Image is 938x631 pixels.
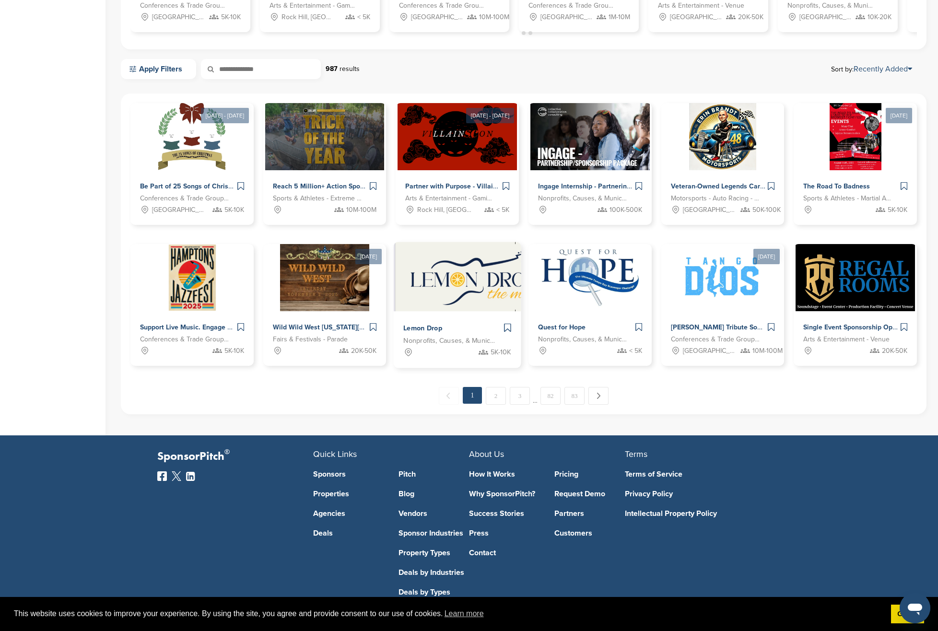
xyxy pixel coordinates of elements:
strong: 987 [326,65,338,73]
span: … [533,387,538,404]
a: Sponsorpitch & Reach 5 Million+ Action Sports Fans Sports & Athletes - Extreme Sports 10M-100M [263,103,387,225]
img: Facebook [157,471,167,481]
button: Go to page 1 [514,31,519,36]
span: [GEOGRAPHIC_DATA], [GEOGRAPHIC_DATA] [411,12,465,23]
span: [GEOGRAPHIC_DATA], [GEOGRAPHIC_DATA] [540,12,594,23]
span: 5K-10K [888,205,907,215]
a: Why SponsorPitch? [469,490,540,498]
span: Sort by: [831,65,912,73]
span: < 5K [496,205,509,215]
span: 100K-500K [610,205,642,215]
a: Sponsorpitch & Quest for Hope Nonprofits, Causes, & Municipalities - Health and Wellness < 5K [528,244,652,366]
img: Sponsorpitch & [830,103,881,170]
span: Rock Hill, [GEOGRAPHIC_DATA] [281,12,335,23]
span: Ingage Internship - Partnering for Success [538,182,668,190]
a: Vendors [399,510,469,517]
span: [GEOGRAPHIC_DATA], [GEOGRAPHIC_DATA] [670,12,724,23]
span: Nonprofits, Causes, & Municipalities - Health and Wellness [538,334,628,345]
span: < 5K [629,346,642,356]
a: How It Works [469,470,540,478]
span: Motorsports - Auto Racing - Teams [671,193,761,204]
img: Twitter [172,471,181,481]
a: 82 [540,387,561,405]
a: Privacy Policy [625,490,766,498]
a: Partners [554,510,625,517]
span: 50K-100K [752,205,781,215]
img: Sponsorpitch & [530,103,650,170]
a: Contact [469,549,540,557]
span: Sports & Athletes - Extreme Sports [273,193,363,204]
span: Arts & Entertainment - Venue [658,0,744,11]
a: Blog [399,490,469,498]
span: 20K-50K [882,346,907,356]
a: 2 [486,387,506,405]
span: Conferences & Trade Groups - Sports [671,334,761,345]
img: Sponsorpitch & [158,103,225,170]
span: Conferences & Trade Groups - Entertainment [140,193,230,204]
div: [DATE] - [DATE] [466,108,514,123]
span: [GEOGRAPHIC_DATA], [GEOGRAPHIC_DATA], [GEOGRAPHIC_DATA], [GEOGRAPHIC_DATA] [683,205,739,215]
span: Conferences & Trade Groups - Entertainment [140,0,226,11]
a: [DATE] Sponsorpitch & The Road To Badness Sports & Athletes - Martial Arts 5K-10K [794,88,917,225]
a: Deals [313,529,384,537]
img: Sponsorpitch & [265,103,385,170]
div: [DATE] - [DATE] [201,108,249,123]
span: 20K-50K [738,12,763,23]
img: Sponsorpitch & [398,103,517,170]
span: Conferences & Trade Groups - Entertainment [140,334,230,345]
span: Sports & Athletes - Martial Arts [803,193,893,204]
button: Go to page 2 [522,31,526,35]
span: < 5K [357,12,370,23]
span: Nonprofits, Causes, & Municipalities - Health and Wellness [404,336,496,347]
span: Wild Wild West [US_STATE][DATE] Parade [273,323,402,331]
span: 10M-100M [346,205,376,215]
img: Sponsorpitch & [796,244,915,311]
a: Sponsorpitch & Ingage Internship - Partnering for Success Nonprofits, Causes, & Municipalities - ... [528,103,652,225]
img: Sponsorpitch & [689,103,756,170]
a: [DATE] Sponsorpitch & Wild Wild West [US_STATE][DATE] Parade Fairs & Festivals - Parade 20K-50K [263,229,387,366]
a: Properties [313,490,384,498]
img: Sponsorpitch & [394,242,560,312]
span: 1M-10M [609,12,630,23]
span: 10M-100M [479,12,509,23]
span: 5K-10K [491,347,511,358]
span: This website uses cookies to improve your experience. By using the site, you agree and provide co... [14,607,883,621]
a: 3 [510,387,530,405]
em: 1 [463,387,482,404]
a: Intellectual Property Policy [625,510,766,517]
a: Customers [554,529,625,537]
iframe: Button to launch messaging window [900,593,930,623]
img: Sponsorpitch & [280,244,370,311]
a: Sponsor Industries [399,529,469,537]
span: results [340,65,360,73]
span: Quest for Hope [538,323,586,331]
a: Agencies [313,510,384,517]
img: Sponsorpitch & [534,244,646,311]
span: [GEOGRAPHIC_DATA], [GEOGRAPHIC_DATA] [799,12,853,23]
span: Terms [625,449,647,459]
span: Arts & Entertainment - Venue [803,334,890,345]
span: Conferences & Trade Groups - Marketing Industry Conference [528,0,615,11]
ul: Select a slide to show [130,30,917,37]
a: Sponsorpitch & Lemon Drop Nonprofits, Causes, & Municipalities - Health and Wellness 5K-10K [394,242,521,368]
span: Partner with Purpose - VillainSCon 2025 [405,182,531,190]
span: Single Event Sponsorship Opportunities [803,323,926,331]
div: [DATE] [886,108,912,123]
span: Lemon Drop [404,324,443,333]
a: Sponsorpitch & Single Event Sponsorship Opportunities Arts & Entertainment - Venue 20K-50K [794,244,917,366]
span: Fairs & Festivals - Parade [273,334,348,345]
a: learn more about cookies [443,607,485,621]
a: Press [469,529,540,537]
a: Sponsorpitch & Support Live Music. Engage Community. Amplify Your Brand Conferences & Trade Group... [130,244,254,366]
span: [GEOGRAPHIC_DATA], [GEOGRAPHIC_DATA] [152,205,208,215]
span: Arts & Entertainment - Gaming Conventions [270,0,356,11]
a: Request Demo [554,490,625,498]
a: Property Types [399,549,469,557]
span: [GEOGRAPHIC_DATA], [GEOGRAPHIC_DATA] [683,346,739,356]
a: Apply Filters [121,59,196,79]
span: 10M-100M [752,346,783,356]
span: Conferences & Trade Groups - Sports [399,0,485,11]
span: About Us [469,449,504,459]
a: Next → [588,387,609,405]
a: Deals by Industries [399,569,469,576]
